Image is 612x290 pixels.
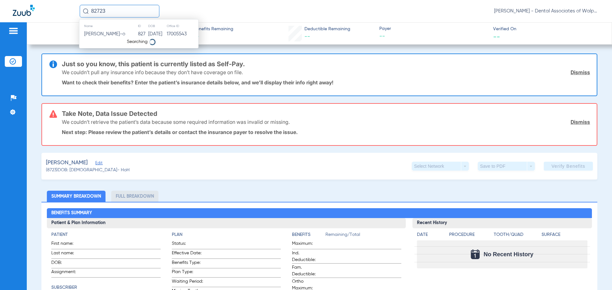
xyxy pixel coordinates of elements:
span: Verified On [493,26,601,32]
span: Assignment: [51,269,83,277]
span: Payer [379,25,488,32]
th: Office ID [166,23,198,30]
h3: Patient & Plan Information [47,218,405,228]
h3: Recent History [412,218,592,228]
span: Maximum: [292,240,323,249]
h4: Date [417,231,444,238]
app-breakdown-title: Procedure [449,231,492,240]
img: Zuub Logo [13,5,35,16]
a: Dismiss [571,69,590,75]
iframe: Chat Widget [580,259,612,290]
span: First name: [51,240,83,249]
p: We couldn’t pull any insurance info because they don’t have coverage on file. [62,69,243,75]
app-breakdown-title: Benefits [292,231,325,240]
td: [DATE] [148,30,166,39]
app-breakdown-title: Surface [542,231,587,240]
span: Edit [95,161,101,167]
span: Waiting Period: [172,278,203,287]
img: error-icon [49,110,57,118]
h4: Tooth/Quad [494,231,539,238]
span: Benefits Type: [172,259,203,268]
img: Calendar [471,250,480,259]
h2: Benefits Summary [47,208,592,218]
h4: Benefits [292,231,325,238]
span: DOB: [51,259,83,268]
app-breakdown-title: Tooth/Quad [494,231,539,240]
span: -- [304,34,310,39]
img: info-icon [49,60,57,68]
img: Search Icon [83,8,89,14]
span: Status: [172,240,203,249]
a: Dismiss [571,119,590,125]
span: No Recent History [484,251,533,258]
h3: Just so you know, this patient is currently listed as Self-Pay. [62,61,590,67]
span: Plan Type: [172,269,203,277]
app-breakdown-title: Date [417,231,444,240]
span: Ind. Deductible: [292,250,323,263]
span: Searching [127,39,148,44]
li: Full Breakdown [111,191,158,202]
input: Search for patients [80,5,159,18]
span: Effective Date: [172,250,203,258]
span: [PERSON_NAME] - Dental Associates of Walpole [494,8,599,14]
span: [PERSON_NAME] [46,159,88,167]
th: ID [138,23,148,30]
th: DOB [148,23,166,30]
h3: Take Note, Data Issue Detected [62,110,590,117]
th: Name [79,23,138,30]
h4: Plan [172,231,281,238]
p: We couldn’t retrieve the patient’s data because some required information was invalid or missing. [62,119,290,125]
h4: Patient [51,231,160,238]
span: Deductible Remaining [304,26,350,32]
span: [PERSON_NAME]-o [84,32,125,36]
span: Fam. Deductible: [292,264,323,278]
span: Benefits Remaining [193,26,233,32]
span: -- [493,33,500,40]
p: Next step: Please review the patient’s details or contact the insurance payer to resolve the issue. [62,129,590,135]
img: hamburger-icon [8,27,18,35]
h4: Procedure [449,231,492,238]
span: Last name: [51,250,83,258]
li: Summary Breakdown [47,191,106,202]
td: 17005543 [166,30,198,39]
span: -- [379,32,488,40]
span: (8723) DOB: [DEMOGRAPHIC_DATA] - HoH [46,167,130,173]
p: Want to check their benefits? Enter the patient’s insurance details below, and we’ll display thei... [62,79,590,86]
td: 827 [138,30,148,39]
span: Remaining/Total [325,231,401,240]
h4: Surface [542,231,587,238]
